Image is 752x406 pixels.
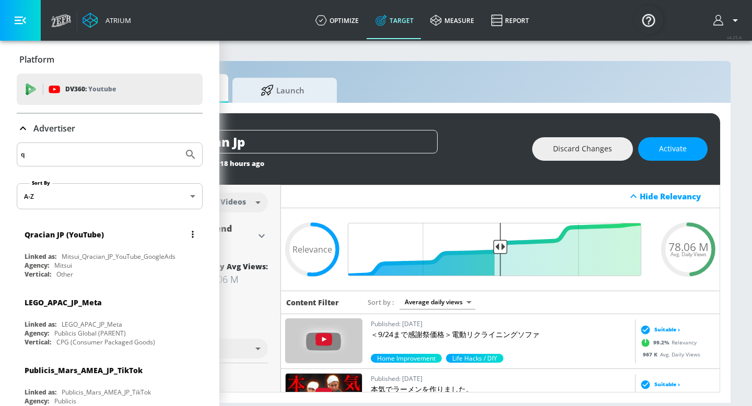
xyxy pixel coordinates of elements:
div: Advertiser [17,114,203,143]
div: Linked as: [25,388,56,397]
div: DV360: Youtube [17,74,203,105]
div: Relevancy [638,335,697,350]
span: Relevance [292,245,332,254]
div: Other [56,270,73,279]
div: Publicis_Mars_AMEA_JP_TikTok [62,388,151,397]
p: 本気でラーメンを作りました。 [371,384,631,395]
span: Activate [659,142,687,156]
span: Launch [243,78,322,103]
p: Published: [DATE] [371,373,631,384]
div: Qracian JP (YouTube) [25,230,104,240]
div: Qracian JP (YouTube)Linked as:Mitsui_Qracian_JP_YouTube_GoogleAdsAgency:MitsuiVertical:Other [17,222,203,281]
span: Suitable › [654,380,680,388]
p: Advertiser [33,123,75,134]
div: Agency: [25,261,49,270]
div: Mitsui [54,261,72,270]
div: Agency: [25,397,49,405]
a: optimize [307,2,367,39]
div: Linked as: [25,320,56,329]
p: Platform [19,54,54,65]
h6: Content Filter [286,297,339,307]
div: A-Z [17,183,203,209]
span: 99.2 % [653,339,672,347]
a: Target [367,2,422,39]
div: LEGO_APAC_JP_MetaLinked as:LEGO_APAC_JP_MetaAgency:Publicis Global (PARENT)Vertical:CPG (Consumer... [17,290,203,349]
a: Report [483,2,537,39]
div: 78.06 M [205,273,268,285]
div: Relevancy [638,389,697,405]
a: Atrium [83,13,131,28]
div: Publicis Global (PARENT) [54,329,126,338]
div: Avg. Daily Views [638,350,700,358]
span: Discard Changes [553,142,612,156]
span: Suitable › [654,326,680,333]
span: 18 hours ago [220,159,264,168]
div: Videos [215,197,251,206]
div: 99.2% [371,354,442,363]
div: Last Updated: [177,159,522,168]
span: Avg. Daily Views [671,252,707,257]
span: v 4.25.4 [727,34,742,40]
button: Submit Search [179,143,202,166]
img: pET8tqivbsk [286,319,362,363]
div: 50.0% [446,354,503,363]
div: Suitable › [638,379,680,389]
span: Life Hacks / DIY [446,354,503,363]
div: Atrium [101,16,131,25]
div: Mitsui_Qracian_JP_YouTube_GoogleAds [62,252,175,261]
div: Publicis [54,397,76,405]
button: Open Resource Center [634,5,663,34]
span: 78.06 M [668,241,709,252]
span: Home Improvement [371,354,442,363]
button: Activate [638,137,708,161]
div: CPG (Consumer Packaged Goods) [56,338,155,347]
a: measure [422,2,483,39]
button: Discard Changes [532,137,633,161]
label: Sort By [30,180,52,186]
div: Vertical: [25,338,51,347]
div: Suitable › [638,324,680,335]
div: Average daily views [399,295,475,309]
div: Linked as: [25,252,56,261]
div: Daily Avg Views: [205,261,268,271]
p: Youtube [88,83,116,94]
span: 967 K [643,350,660,357]
p: ＜9/24まで感謝祭価格＞電動リクライニングソファ [371,329,631,340]
a: Published: [DATE]＜9/24まで感謝祭価格＞電動リクライニングソファ [371,318,631,354]
div: LEGO_APAC_JP_Meta [25,297,102,307]
p: Published: [DATE] [371,318,631,329]
div: Vertical: [25,270,51,279]
div: Hide Relevancy [640,191,714,201]
input: Final Threshold [354,223,647,276]
div: Agency: [25,329,49,338]
div: Publicis_Mars_AMEA_JP_TikTok [25,365,143,375]
div: Platform [17,45,203,74]
input: Search by name [21,148,179,161]
div: LEGO_APAC_JP_Meta [62,320,122,329]
div: Hide Relevancy [281,185,720,208]
span: Sort by [368,297,394,307]
p: DV360: [65,83,116,95]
